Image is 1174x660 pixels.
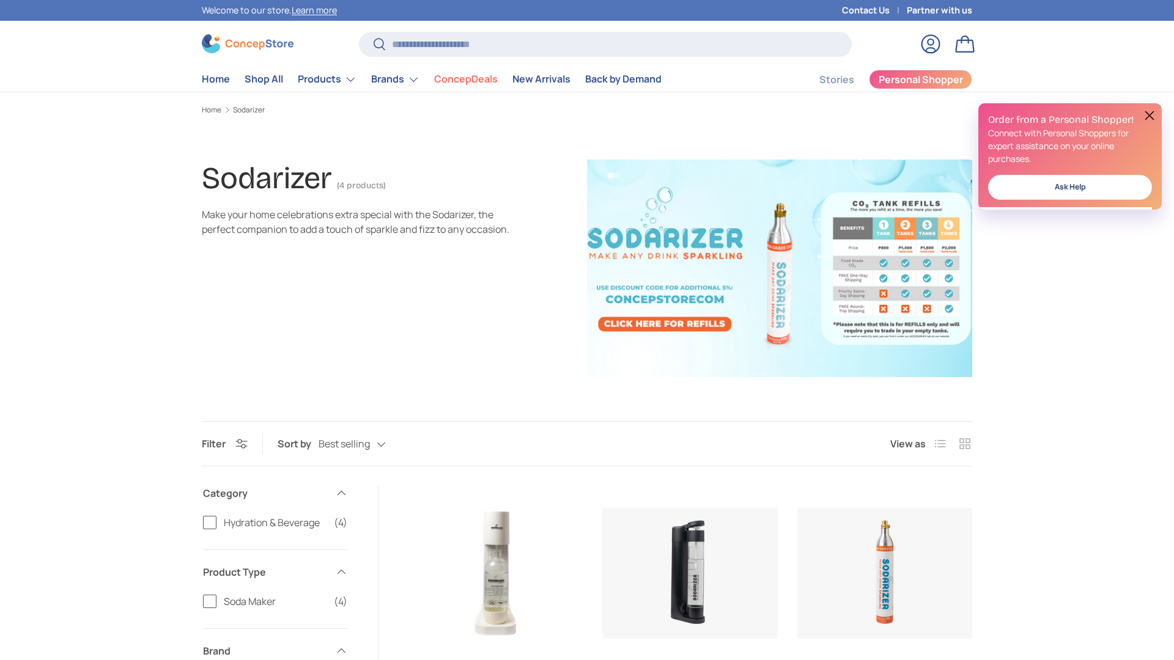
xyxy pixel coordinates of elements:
[202,207,519,237] div: Make your home celebrations extra special with the Sodarizer, the perfect companion to add a touc...
[202,160,332,196] h1: Sodarizer
[203,471,347,515] summary: Category
[202,106,221,114] a: Home
[202,105,972,116] nav: Breadcrumbs
[842,4,907,17] a: Contact Us
[202,437,226,450] span: Filter
[587,159,972,377] img: Sodarizer
[585,67,662,91] a: Back by Demand
[202,67,230,91] a: Home
[334,594,347,609] span: (4)
[988,113,1152,127] h2: Order from a Personal Shopper!
[319,438,370,450] span: Best selling
[245,67,283,91] a: Shop All
[202,34,293,53] img: ConcepStore
[203,550,347,594] summary: Product Type
[319,433,410,455] button: Best selling
[203,486,328,501] span: Category
[869,70,972,89] a: Personal Shopper
[203,565,328,579] span: Product Type
[290,67,364,92] summary: Products
[371,67,419,92] a: Brands
[292,4,337,16] a: Learn more
[202,67,662,92] nav: Primary
[202,4,337,17] p: Welcome to our store.
[224,594,327,609] span: Soda Maker
[988,127,1152,165] p: Connect with Personal Shoppers for expert assistance on your online purchases.
[364,67,427,92] summary: Brands
[434,67,498,91] a: ConcepDeals
[298,67,356,92] a: Products
[278,436,319,451] label: Sort by
[233,106,265,114] a: Sodarizer
[790,67,972,92] nav: Secondary
[203,643,328,658] span: Brand
[512,67,570,91] a: New Arrivals
[202,437,248,450] button: Filter
[907,4,972,17] a: Partner with us
[224,515,327,530] span: Hydration & Beverage
[819,68,854,92] a: Stories
[988,175,1152,200] a: Ask Help
[879,75,963,84] span: Personal Shopper
[337,180,386,191] span: (4 products)
[334,515,347,530] span: (4)
[890,436,926,451] span: View as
